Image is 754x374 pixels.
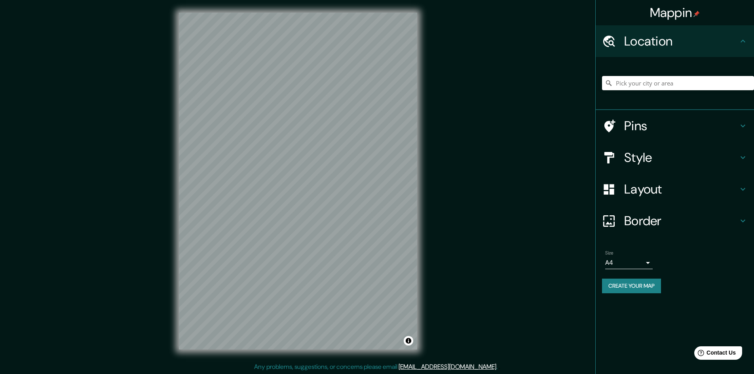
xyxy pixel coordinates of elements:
img: pin-icon.png [693,11,700,17]
div: . [499,362,500,372]
label: Size [605,250,613,256]
a: [EMAIL_ADDRESS][DOMAIN_NAME] [399,363,496,371]
canvas: Map [179,13,417,349]
h4: Mappin [650,5,700,21]
p: Any problems, suggestions, or concerns please email . [254,362,498,372]
h4: Style [624,150,738,165]
div: Layout [596,173,754,205]
div: . [498,362,499,372]
input: Pick your city or area [602,76,754,90]
div: Pins [596,110,754,142]
h4: Border [624,213,738,229]
h4: Pins [624,118,738,134]
div: A4 [605,256,653,269]
div: Style [596,142,754,173]
button: Create your map [602,279,661,293]
div: Border [596,205,754,237]
iframe: Help widget launcher [684,343,745,365]
h4: Layout [624,181,738,197]
button: Toggle attribution [404,336,413,346]
div: Location [596,25,754,57]
h4: Location [624,33,738,49]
